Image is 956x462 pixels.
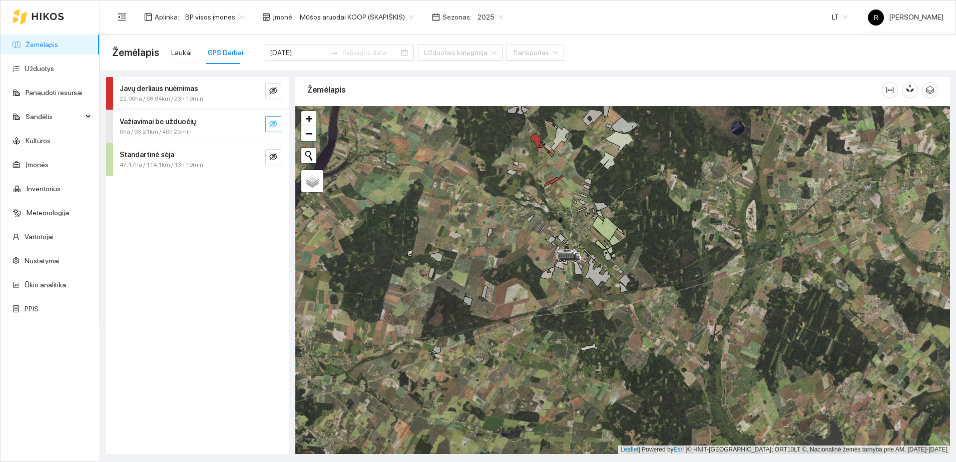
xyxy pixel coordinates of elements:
[25,257,60,265] a: Nustatymai
[300,10,414,25] span: Mūšos aruodai KOOP (SKAPIŠKIS)
[882,82,898,98] button: column-width
[208,47,243,58] div: GPS Darbai
[269,120,277,129] span: eye-invisible
[155,12,179,23] span: Aplinka :
[265,116,281,132] button: eye-invisible
[25,233,54,241] a: Vartotojai
[112,7,132,27] button: menu-fold
[262,13,270,21] span: shop
[330,49,338,57] span: to
[270,47,326,58] input: Pradžios data
[106,77,289,110] div: Javų derliaus nuėmimas22.06ha / 68.94km / 23h 19mineye-invisible
[112,45,159,61] span: Žemėlapis
[25,281,66,289] a: Ūkio analitika
[118,13,127,22] span: menu-fold
[26,89,83,97] a: Panaudoti resursai
[27,185,61,193] a: Inventorius
[120,85,198,93] strong: Javų derliaus nuėmimas
[307,76,882,104] div: Žemėlapis
[265,83,281,99] button: eye-invisible
[330,49,338,57] span: swap-right
[273,12,294,23] span: Įmonė :
[106,110,289,143] div: Važiavimai be užduočių0ha / 93.21km / 40h 25mineye-invisible
[868,13,943,21] span: [PERSON_NAME]
[306,112,312,125] span: +
[301,126,316,141] a: Zoom out
[301,170,323,192] a: Layers
[27,209,69,217] a: Meteorologija
[621,446,639,453] a: Leaflet
[477,10,504,25] span: 2025
[342,47,399,58] input: Pabaigos data
[26,161,49,169] a: Įmonės
[120,94,203,104] span: 22.06ha / 68.94km / 23h 19min
[171,47,192,58] div: Laukai
[26,137,51,145] a: Kultūros
[26,107,83,127] span: Sandėlis
[120,127,192,137] span: 0ha / 93.21km / 40h 25min
[442,12,471,23] span: Sezonas :
[874,10,878,26] span: R
[25,65,54,73] a: Užduotys
[185,10,244,25] span: BP visos įmonės
[306,127,312,140] span: −
[25,305,39,313] a: PPIS
[269,153,277,162] span: eye-invisible
[269,87,277,96] span: eye-invisible
[265,149,281,165] button: eye-invisible
[120,160,203,170] span: 47.17ha / 114.1km / 13h 19min
[686,446,687,453] span: |
[120,118,196,126] strong: Važiavimai be užduočių
[144,13,152,21] span: layout
[301,111,316,126] a: Zoom in
[674,446,684,453] a: Esri
[120,151,174,159] strong: Standartinė sėja
[432,13,440,21] span: calendar
[301,148,316,163] button: Initiate a new search
[618,445,950,454] div: | Powered by © HNIT-[GEOGRAPHIC_DATA]; ORT10LT ©, Nacionalinė žemės tarnyba prie AM, [DATE]-[DATE]
[106,143,289,176] div: Standartinė sėja47.17ha / 114.1km / 13h 19mineye-invisible
[882,86,897,94] span: column-width
[832,10,848,25] span: LT
[26,41,58,49] a: Žemėlapis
